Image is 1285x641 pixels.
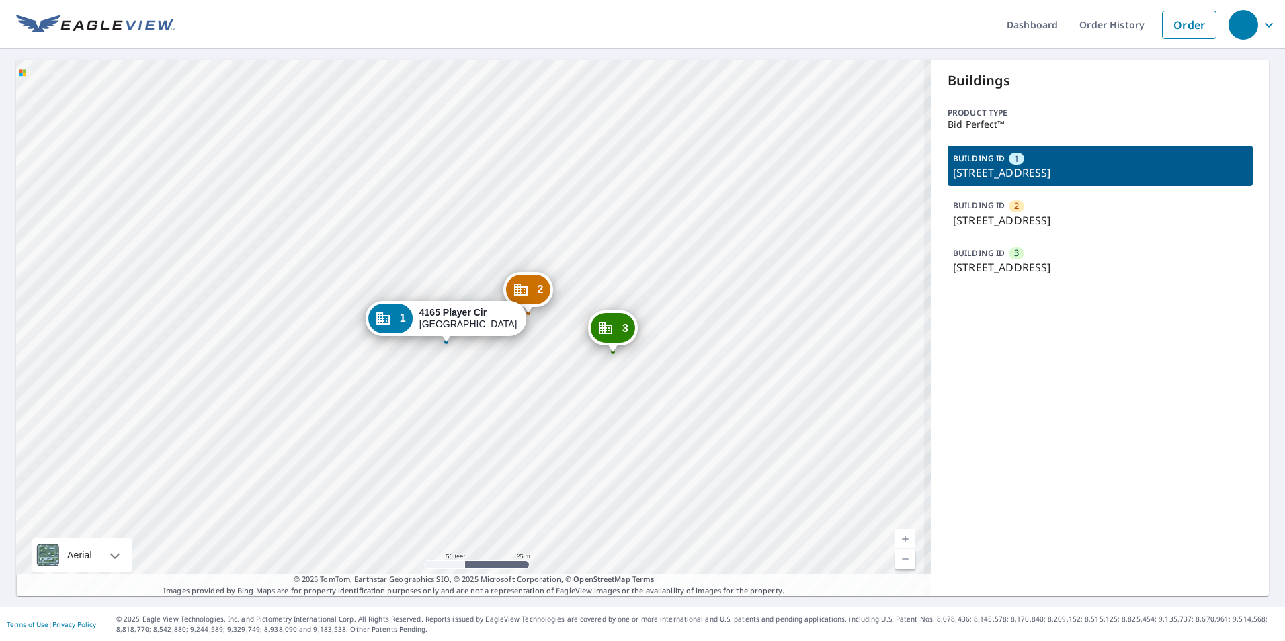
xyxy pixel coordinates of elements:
[1014,200,1019,212] span: 2
[7,619,48,629] a: Terms of Use
[953,200,1005,211] p: BUILDING ID
[632,574,655,584] a: Terms
[622,323,628,333] span: 3
[116,614,1278,634] p: © 2025 Eagle View Technologies, Inc. and Pictometry International Corp. All Rights Reserved. Repo...
[419,307,487,318] strong: 4165 Player Cir
[63,538,96,572] div: Aerial
[294,574,655,585] span: © 2025 TomTom, Earthstar Geographics SIO, © 2025 Microsoft Corporation, ©
[895,529,915,549] a: Current Level 19, Zoom In
[366,301,527,343] div: Dropped pin, building 1, Commercial property, 4165 Player Cir Orlando, FL 32808
[953,212,1247,228] p: [STREET_ADDRESS]
[52,619,96,629] a: Privacy Policy
[573,574,630,584] a: OpenStreetMap
[953,259,1247,275] p: [STREET_ADDRESS]
[1014,247,1019,259] span: 3
[1014,153,1019,165] span: 1
[32,538,132,572] div: Aerial
[953,153,1005,164] p: BUILDING ID
[588,310,638,352] div: Dropped pin, building 3, Commercial property, 4111 Player Cir Orlando, FL 32808
[953,165,1247,181] p: [STREET_ADDRESS]
[948,119,1253,130] p: Bid Perfect™
[16,15,175,35] img: EV Logo
[1162,11,1216,39] a: Order
[948,71,1253,91] p: Buildings
[503,272,553,314] div: Dropped pin, building 2, Commercial property, 4127 Player Cir Orlando, FL 32808
[953,247,1005,259] p: BUILDING ID
[948,107,1253,119] p: Product type
[16,574,931,596] p: Images provided by Bing Maps are for property identification purposes only and are not a represen...
[400,313,406,323] span: 1
[419,307,517,330] div: [GEOGRAPHIC_DATA]
[895,549,915,569] a: Current Level 19, Zoom Out
[538,284,544,294] span: 2
[7,620,96,628] p: |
